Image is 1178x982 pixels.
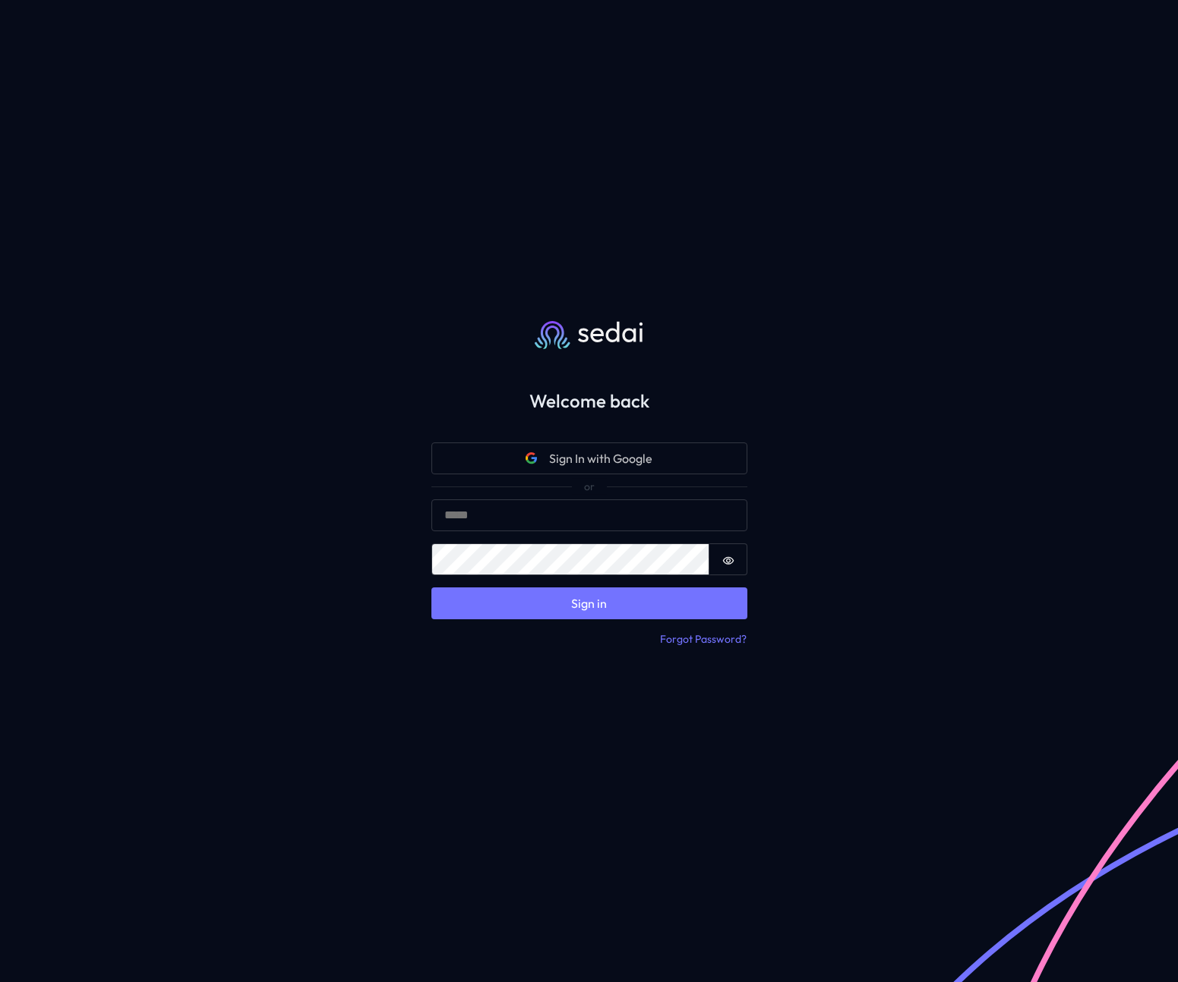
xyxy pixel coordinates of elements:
button: Sign in [431,587,747,619]
span: Sign In with Google [549,449,652,467]
svg: Google icon [526,452,538,464]
button: Forgot Password? [659,631,747,648]
h2: Welcome back [407,390,772,412]
button: Show password [709,543,747,575]
button: Google iconSign In with Google [431,442,747,474]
